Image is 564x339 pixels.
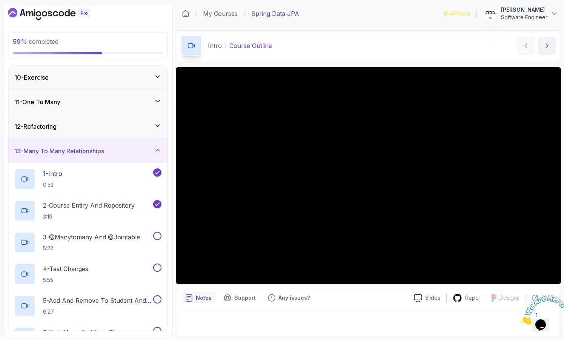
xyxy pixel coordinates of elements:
[43,169,62,178] p: 1 - Intro
[3,3,6,9] span: 1
[43,181,62,189] p: 0:52
[43,264,88,273] p: 4 - Test Changes
[43,201,135,210] p: 2 - Course Entiry And Repository
[443,10,470,17] p: 1646 Points
[196,294,212,302] p: Notes
[465,294,479,302] p: Repo
[43,245,140,252] p: 5:22
[14,200,161,221] button: 2-Course Entiry And Repository3:19
[14,73,49,82] h3: 10 - Exercise
[251,9,299,18] p: Spring Data JPA
[43,276,88,284] p: 5:55
[499,294,519,302] p: Designs
[13,38,27,45] span: 59 %
[14,168,161,190] button: 1-Intro0:52
[43,328,134,337] p: 6 - Test Many To Many Changes
[14,263,161,285] button: 4-Test Changes5:55
[234,294,256,302] p: Support
[501,6,547,14] p: [PERSON_NAME]
[43,213,135,220] p: 3:19
[3,3,50,33] img: Chat attention grabber
[208,41,222,50] p: Intro
[425,294,440,302] p: Slides
[278,294,310,302] p: Any issues?
[176,67,561,284] iframe: 1 - Course Outline
[13,38,58,45] span: completed
[8,114,168,139] button: 12-Refactoring
[14,295,161,316] button: 5-Add And Remove To Student And Course Sets6:27
[483,6,498,21] img: user profile image
[8,139,168,163] button: 13-Many To Many Relationships
[263,292,315,304] button: Feedback button
[447,293,485,303] a: Repo
[182,10,189,17] a: Dashboard
[408,294,446,302] a: Slides
[517,292,564,328] iframe: chat widget
[43,233,140,242] p: 3 - @Manytomany And @Jointable
[538,37,556,55] button: next content
[8,8,108,20] a: Dashboard
[8,90,168,114] button: 11-One To Many
[229,41,272,50] p: Course Outline
[43,308,152,316] p: 6:27
[181,292,216,304] button: notes button
[203,9,238,18] a: My Courses
[219,292,260,304] button: Support button
[14,146,104,156] h3: 13 - Many To Many Relationships
[14,122,57,131] h3: 12 - Refactoring
[517,37,535,55] button: previous content
[501,14,547,21] p: Software Engineer
[483,6,558,21] button: user profile image[PERSON_NAME]Software Engineer
[8,65,168,89] button: 10-Exercise
[14,97,60,106] h3: 11 - One To Many
[14,232,161,253] button: 3-@Manytomany And @Jointable5:22
[43,296,152,305] p: 5 - Add And Remove To Student And Course Sets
